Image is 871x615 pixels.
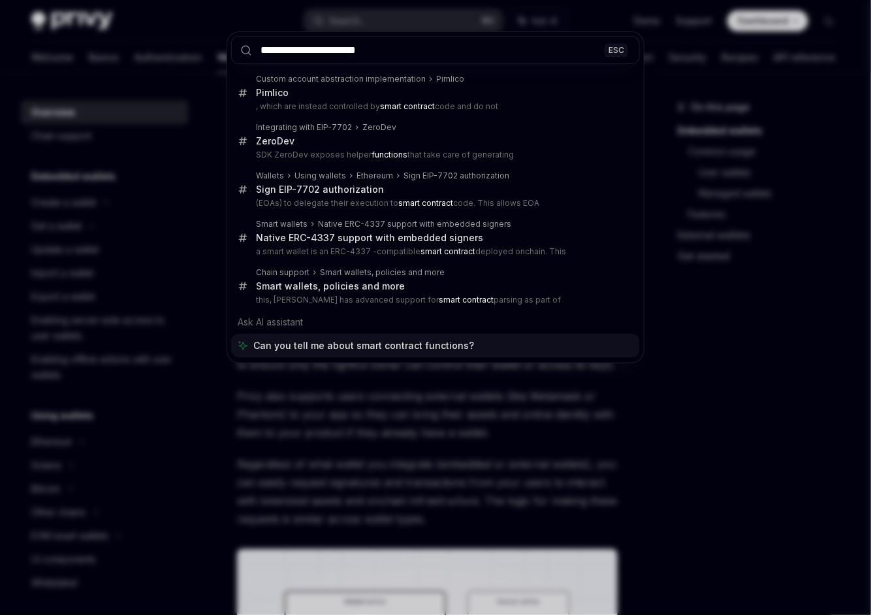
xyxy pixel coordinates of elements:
div: Native ERC-4337 support with embedded signers [318,219,511,229]
p: SDK ZeroDev exposes helper that take care of generating [256,150,612,160]
div: Using wallets [294,171,346,181]
b: smart contract [420,246,475,256]
div: ZeroDev [256,135,294,147]
b: smart contract [439,295,494,305]
b: smart contract [398,198,453,208]
div: Pimlico [256,87,289,99]
div: Smart wallets, policies and more [320,267,445,278]
div: Custom account abstraction implementation [256,74,426,84]
div: Integrating with EIP-7702 [256,122,352,133]
div: ESC [605,43,628,57]
div: ZeroDev [362,122,396,133]
p: (EOAs) to delegate their execution to code. This allows EOA [256,198,612,208]
span: Can you tell me about smart contract functions? [253,339,474,352]
div: Chain support [256,267,309,278]
div: Native ERC-4337 support with embedded signers [256,232,483,244]
div: Ask AI assistant [231,310,640,334]
div: Ethereum [356,171,393,181]
b: smart contract [380,101,435,111]
div: Wallets [256,171,284,181]
p: this, [PERSON_NAME] has advanced support for parsing as part of [256,295,612,305]
div: Smart wallets, policies and more [256,280,405,292]
div: Smart wallets [256,219,308,229]
div: Sign EIP-7702 authorization [256,184,384,195]
p: , which are instead controlled by code and do not [256,101,612,112]
p: a smart wallet is an ERC-4337 -compatible deployed onchain. This [256,246,612,257]
div: Sign EIP-7702 authorization [404,171,509,181]
div: Pimlico [436,74,464,84]
b: functions [372,150,407,159]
